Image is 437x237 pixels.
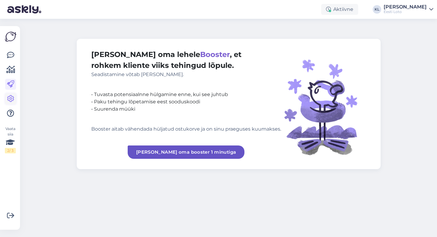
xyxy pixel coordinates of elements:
div: KL [373,5,381,14]
img: Askly Logo [5,31,16,42]
a: [PERSON_NAME] oma booster 1 minutiga [128,145,245,159]
div: • Paku tehingu lõpetamise eest sooduskoodi [91,98,281,105]
div: • Suurenda müüki [91,105,281,113]
div: Vaata siia [5,126,16,153]
img: illustration [281,49,366,159]
span: Booster [200,50,230,59]
div: • Tuvasta potensiaalnne hülgamine enne, kui see juhtub [91,91,281,98]
div: Eesti Loto [384,9,427,14]
div: [PERSON_NAME] [384,5,427,9]
div: Booster aitab vähendada hüljatud ostukorve ja on sinu praeguses kuumakses. [91,125,281,133]
a: [PERSON_NAME]Eesti Loto [384,5,433,14]
div: 2 / 3 [5,148,16,153]
div: [PERSON_NAME] oma lehele , et rohkem kliente viiks tehingud lõpule. [91,49,281,78]
div: Seadistamine võtab [PERSON_NAME]. [91,71,281,78]
div: Aktiivne [321,4,358,15]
